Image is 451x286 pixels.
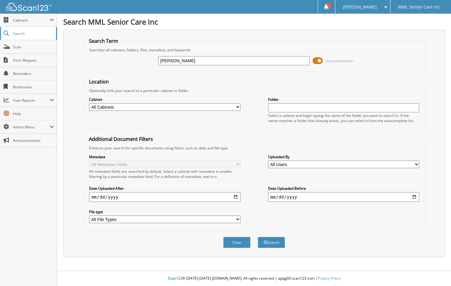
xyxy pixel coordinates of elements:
[89,169,240,179] div: All metadata fields are searched by default. Select a cabinet with metadata to enable filtering b...
[13,31,53,36] span: Search
[89,186,240,191] label: Date Uploaded After
[86,145,422,151] div: Enhance your search for specific documents using filters such as date and file type.
[268,154,419,159] label: Uploaded By
[13,71,54,76] span: Reminders
[86,78,112,85] legend: Location
[223,237,250,248] button: Clear
[86,47,422,53] div: Searches all cabinets, folders, files, metadata, and keywords
[86,88,422,93] div: Optionally limit your search to a particular cabinet or folder
[209,174,217,179] a: here
[89,154,240,159] label: Metadata
[89,97,240,102] label: Cabinet
[86,136,156,142] legend: Additional Document Filters
[268,192,419,202] input: end
[318,276,340,281] a: Privacy Policy
[268,97,419,102] label: Folder
[13,44,54,49] span: Scan
[268,113,419,123] div: Select a cabinet and begin typing the name of the folder you want to search in. If the name match...
[13,18,50,23] span: Cabinets
[398,5,440,9] span: MML Senior Care Inc
[168,276,182,281] span: Scan123
[327,3,332,8] span: 1
[13,111,54,116] span: Help
[86,38,121,44] legend: Search Term
[13,138,54,143] span: Announcements
[57,271,451,286] div: © [DATE]-[DATE] [DOMAIN_NAME]. All rights reserved | appg03-scan123-com |
[268,186,419,191] label: Date Uploaded Before
[13,58,54,63] span: Form Request
[13,98,50,103] span: User Reports
[63,17,445,27] h1: Search MML Senior Care Inc
[89,209,240,214] label: File type
[343,5,377,9] span: [PERSON_NAME]
[326,59,353,63] span: Advanced Search
[13,124,50,130] span: Admin Menu
[6,3,51,11] img: scan123-logo-white.svg
[421,257,451,286] iframe: Chat Widget
[89,192,240,202] input: start
[258,237,285,248] button: Search
[13,84,54,90] span: Bookmarks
